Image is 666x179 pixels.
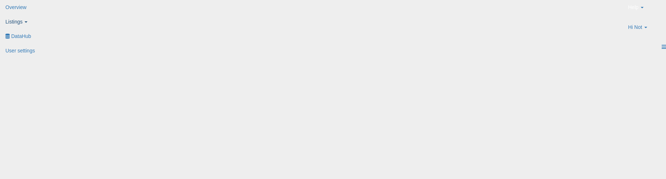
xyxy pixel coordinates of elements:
span: Hi Not [628,24,642,31]
span: Listings [5,19,22,25]
span: Overview [5,4,26,10]
span: Help [628,4,639,11]
a: Hi Not [623,20,666,40]
span: DataHub [11,33,31,39]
